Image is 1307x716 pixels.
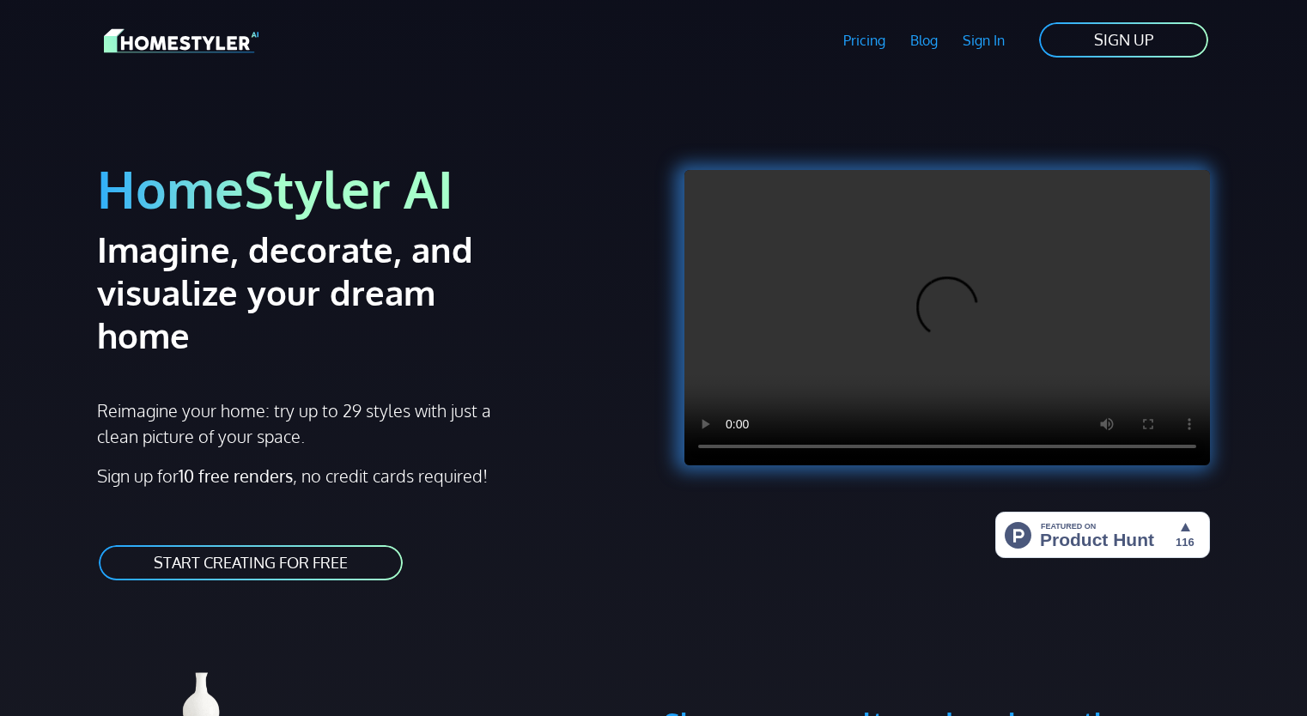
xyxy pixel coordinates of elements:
[179,464,293,487] strong: 10 free renders
[995,512,1210,558] img: HomeStyler AI - Interior Design Made Easy: One Click to Your Dream Home | Product Hunt
[97,228,534,356] h2: Imagine, decorate, and visualize your dream home
[97,397,507,449] p: Reimagine your home: try up to 29 styles with just a clean picture of your space.
[104,26,258,56] img: HomeStyler AI logo
[897,21,950,60] a: Blog
[831,21,898,60] a: Pricing
[1037,21,1210,59] a: SIGN UP
[97,463,643,488] p: Sign up for , no credit cards required!
[950,21,1017,60] a: Sign In
[97,156,643,221] h1: HomeStyler AI
[97,543,404,582] a: START CREATING FOR FREE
